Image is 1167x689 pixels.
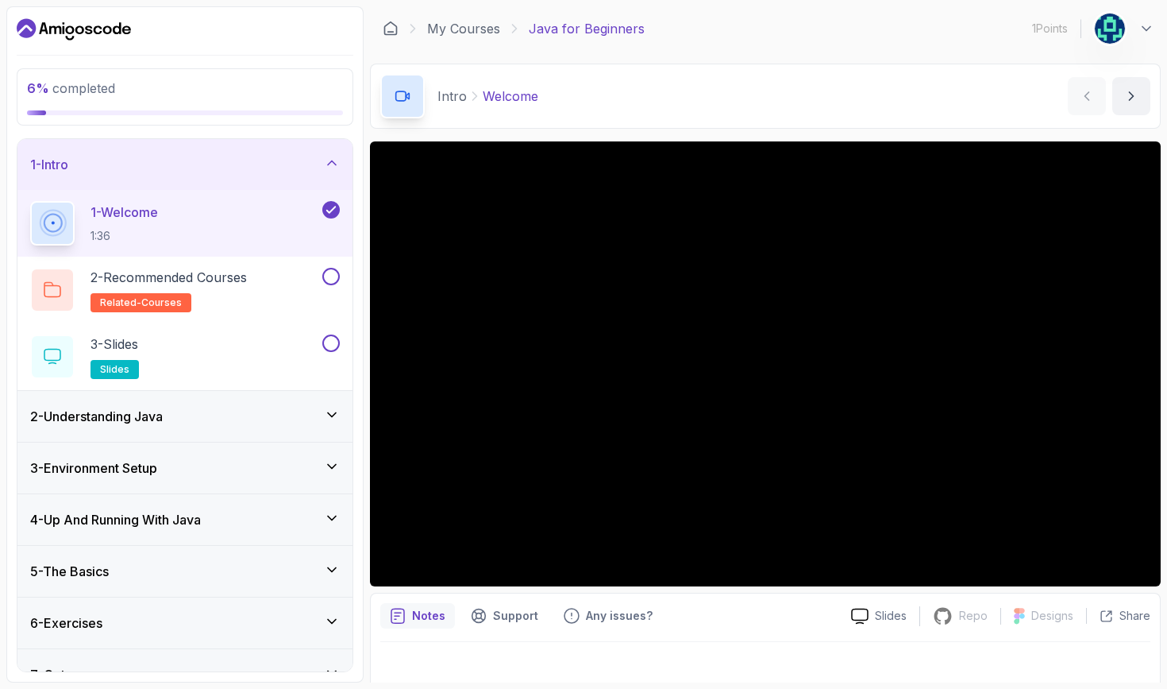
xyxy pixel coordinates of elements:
button: 1-Welcome1:36 [30,201,340,246]
span: related-courses [100,296,182,309]
img: user profile image [1095,14,1125,44]
p: Notes [412,608,445,624]
button: notes button [380,603,455,629]
button: previous content [1068,77,1106,115]
iframe: 1 - Hi [370,141,1161,586]
button: 3-Slidesslides [30,335,340,379]
a: Slides [838,608,919,625]
button: 2-Understanding Java [17,391,352,442]
span: completed [27,80,115,96]
button: Feedback button [554,603,662,629]
p: 1:36 [91,228,158,244]
button: 2-Recommended Coursesrelated-courses [30,268,340,312]
a: My Courses [427,19,500,38]
button: 4-Up And Running With Java [17,494,352,545]
h3: 5 - The Basics [30,562,109,581]
p: Java for Beginners [529,19,645,38]
h3: 6 - Exercises [30,614,102,633]
button: user profile image [1094,13,1154,45]
p: Designs [1031,608,1073,624]
button: next content [1112,77,1150,115]
h3: 1 - Intro [30,155,68,174]
p: Slides [875,608,907,624]
p: Repo [959,608,988,624]
button: Share [1086,608,1150,624]
h3: 4 - Up And Running With Java [30,510,201,529]
p: 1 Points [1032,21,1068,37]
span: slides [100,363,129,376]
a: Dashboard [383,21,399,37]
p: Welcome [483,87,538,106]
button: 5-The Basics [17,546,352,597]
p: Support [493,608,538,624]
span: 6 % [27,80,49,96]
button: 3-Environment Setup [17,443,352,494]
button: 1-Intro [17,139,352,190]
h3: 7 - Outro [30,665,78,684]
p: Any issues? [586,608,653,624]
p: 3 - Slides [91,335,138,354]
button: 6-Exercises [17,598,352,648]
p: Share [1119,608,1150,624]
button: Support button [461,603,548,629]
p: 1 - Welcome [91,203,158,222]
p: Intro [437,87,467,106]
h3: 3 - Environment Setup [30,459,157,478]
a: Dashboard [17,17,131,42]
p: 2 - Recommended Courses [91,268,247,287]
h3: 2 - Understanding Java [30,407,163,426]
